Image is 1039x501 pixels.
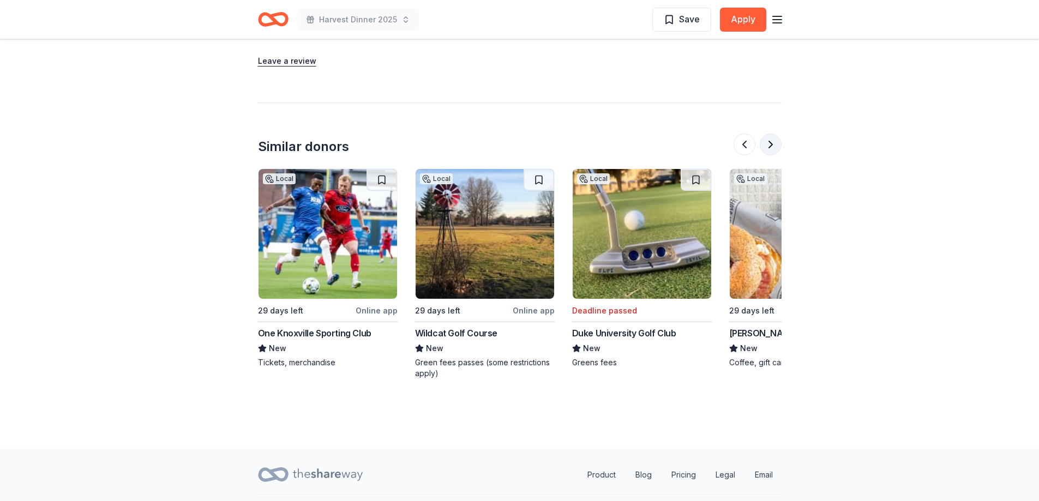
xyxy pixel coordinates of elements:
[577,173,610,184] div: Local
[415,168,555,379] a: Image for Wildcat Golf CourseLocal29 days leftOnline appWildcat Golf CourseNewGreen fees passes (...
[415,327,497,340] div: Wildcat Golf Course
[258,304,303,317] div: 29 days left
[259,169,397,299] img: Image for One Knoxville Sporting Club
[258,168,398,368] a: Image for One Knoxville Sporting ClubLocal29 days leftOnline appOne Knoxville Sporting ClubNewTic...
[573,169,711,299] img: Image for Duke University Golf Club
[572,168,712,368] a: Image for Duke University Golf ClubLocalDeadline passedDuke University Golf ClubNewGreens fees
[415,304,460,317] div: 29 days left
[356,304,398,317] div: Online app
[579,464,782,486] nav: quick links
[729,168,869,368] a: Image for Purdy's Coffee Co.Local29 days leftOnline app[PERSON_NAME] Coffee Co.NewCoffee, gift ca...
[730,169,868,299] img: Image for Purdy's Coffee Co.
[572,304,637,317] div: Deadline passed
[420,173,453,184] div: Local
[258,55,316,68] button: Leave a review
[583,342,600,355] span: New
[729,357,869,368] div: Coffee, gift cards, merchandise
[579,464,624,486] a: Product
[572,327,676,340] div: Duke University Golf Club
[734,173,767,184] div: Local
[720,8,766,32] button: Apply
[319,13,397,26] span: Harvest Dinner 2025
[258,7,289,32] a: Home
[679,12,700,26] span: Save
[258,327,371,340] div: One Knoxville Sporting Club
[663,464,705,486] a: Pricing
[746,464,782,486] a: Email
[415,357,555,379] div: Green fees passes (some restrictions apply)
[652,8,711,32] button: Save
[740,342,758,355] span: New
[269,342,286,355] span: New
[426,342,443,355] span: New
[729,304,774,317] div: 29 days left
[297,9,419,31] button: Harvest Dinner 2025
[258,357,398,368] div: Tickets, merchandise
[729,327,844,340] div: [PERSON_NAME] Coffee Co.
[416,169,554,299] img: Image for Wildcat Golf Course
[263,173,296,184] div: Local
[707,464,744,486] a: Legal
[513,304,555,317] div: Online app
[572,357,712,368] div: Greens fees
[258,138,349,155] div: Similar donors
[627,464,660,486] a: Blog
